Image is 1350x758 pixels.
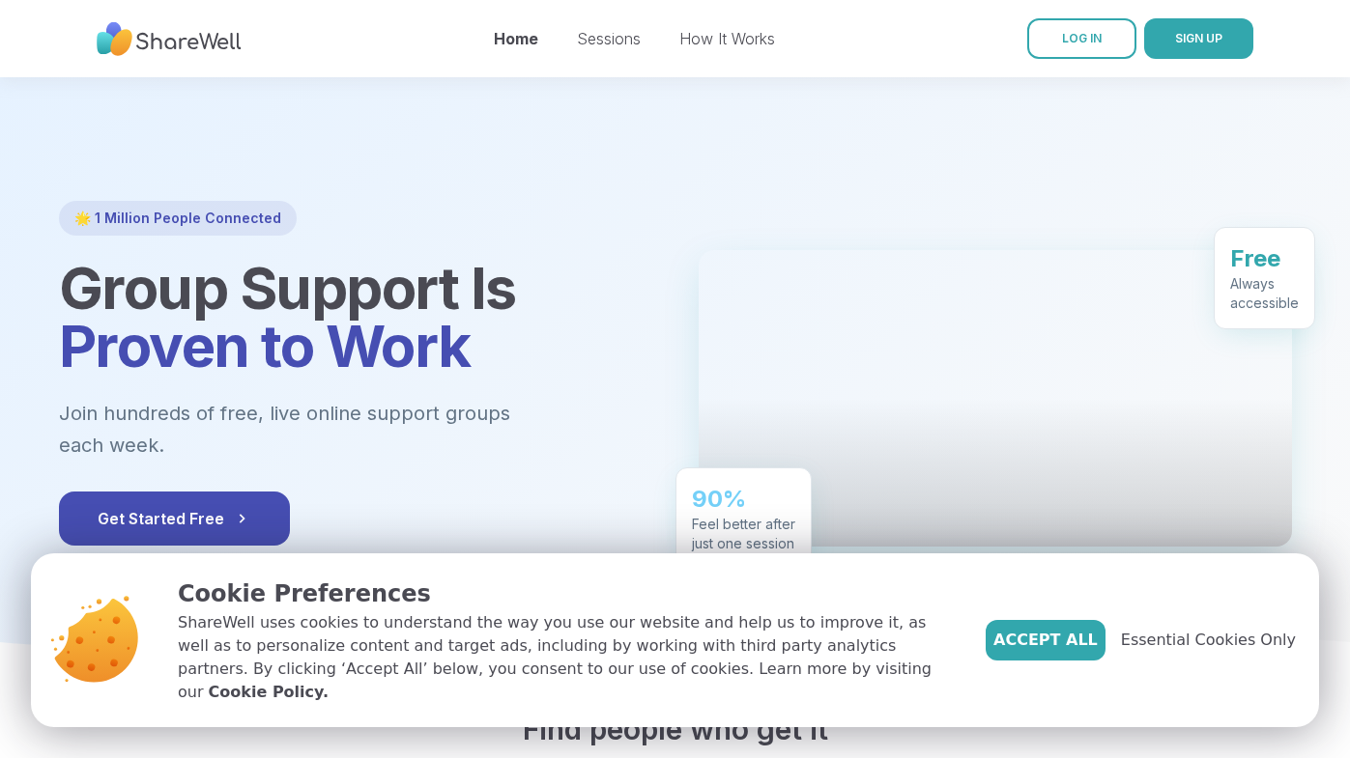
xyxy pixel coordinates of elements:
[692,515,795,553] div: Feel better after just one session
[986,620,1106,660] button: Accept All
[59,259,652,375] h1: Group Support Is
[178,611,955,704] p: ShareWell uses cookies to understand the way you use our website and help us to improve it, as we...
[209,681,329,704] a: Cookie Policy.
[59,311,471,380] span: Proven to Work
[59,712,1292,746] h2: Find people who get it
[1062,31,1102,45] span: LOG IN
[1230,274,1299,313] div: Always accessible
[59,201,297,236] div: 🌟 1 Million People Connected
[692,484,795,515] div: 90%
[494,29,538,48] a: Home
[993,629,1098,652] span: Accept All
[98,507,251,530] span: Get Started Free
[679,29,775,48] a: How It Works
[59,491,290,546] button: Get Started Free
[1230,243,1299,274] div: Free
[1175,31,1222,45] span: SIGN UP
[178,576,955,611] p: Cookie Preferences
[59,398,616,461] p: Join hundreds of free, live online support groups each week.
[1121,629,1296,652] span: Essential Cookies Only
[97,13,242,66] img: ShareWell Nav Logo
[577,29,641,48] a: Sessions
[1144,18,1253,59] button: SIGN UP
[1027,18,1136,59] a: LOG IN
